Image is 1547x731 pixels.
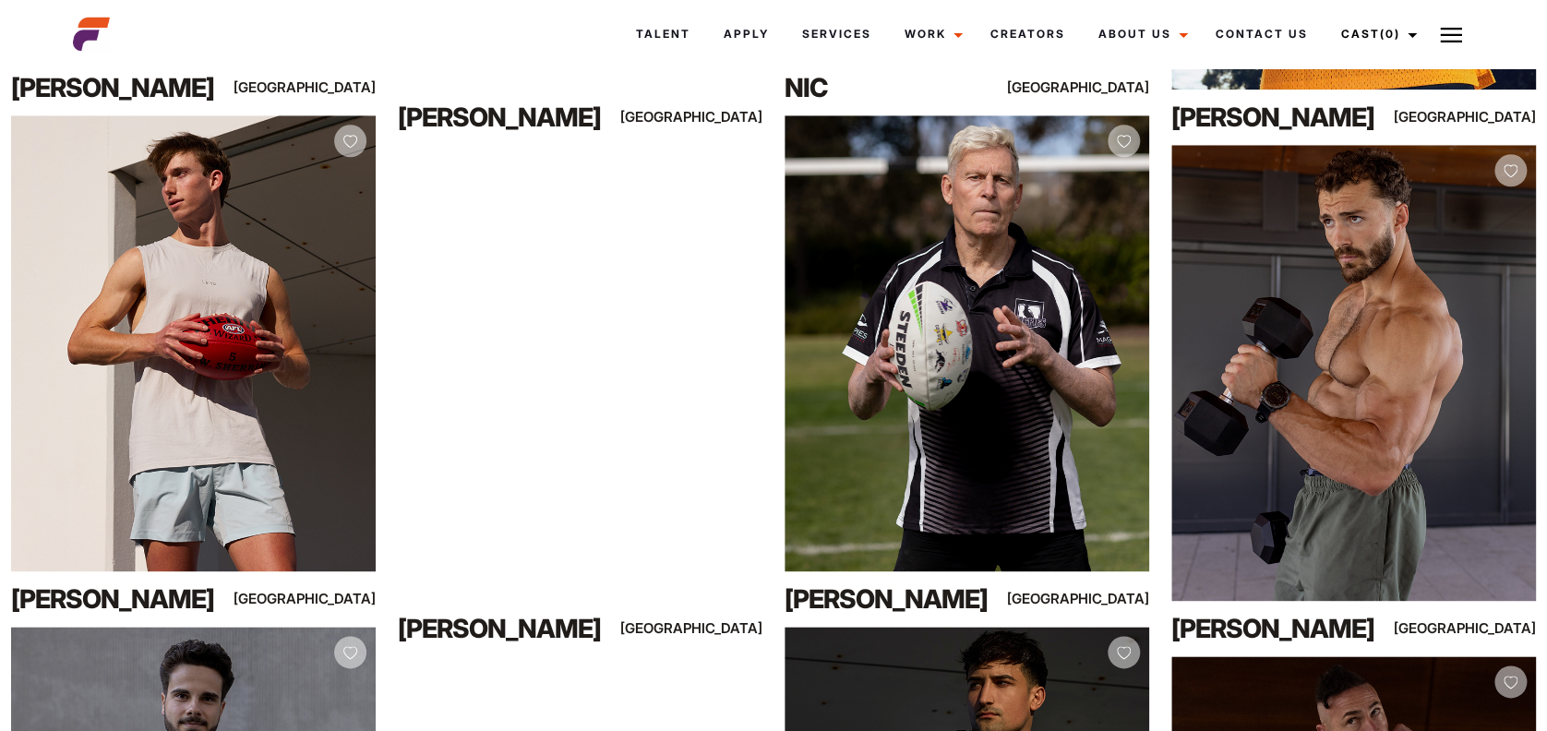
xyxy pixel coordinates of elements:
[267,76,377,99] div: [GEOGRAPHIC_DATA]
[888,9,974,59] a: Work
[707,9,785,59] a: Apply
[398,99,617,136] div: [PERSON_NAME]
[398,610,617,647] div: [PERSON_NAME]
[1440,24,1462,46] img: Burger icon
[1171,610,1390,647] div: [PERSON_NAME]
[1325,9,1428,59] a: Cast(0)
[1427,105,1537,128] div: [GEOGRAPHIC_DATA]
[11,69,230,106] div: [PERSON_NAME]
[1082,9,1199,59] a: About Us
[785,69,1003,106] div: Nic
[1171,99,1390,136] div: [PERSON_NAME]
[654,105,763,128] div: [GEOGRAPHIC_DATA]
[785,581,1003,617] div: [PERSON_NAME]
[73,16,110,53] img: cropped-aefm-brand-fav-22-square.png
[974,9,1082,59] a: Creators
[1040,76,1150,99] div: [GEOGRAPHIC_DATA]
[267,587,377,610] div: [GEOGRAPHIC_DATA]
[1199,9,1325,59] a: Contact Us
[619,9,707,59] a: Talent
[1427,617,1537,640] div: [GEOGRAPHIC_DATA]
[11,581,230,617] div: [PERSON_NAME]
[1380,27,1400,41] span: (0)
[654,617,763,640] div: [GEOGRAPHIC_DATA]
[785,9,888,59] a: Services
[1040,587,1150,610] div: [GEOGRAPHIC_DATA]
